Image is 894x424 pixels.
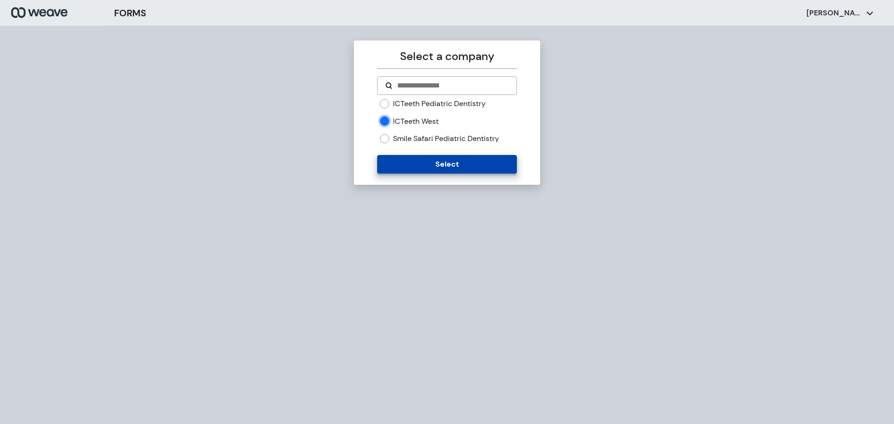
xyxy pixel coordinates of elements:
[393,99,486,109] label: ICTeeth Pediatric Dentistry
[377,48,516,65] p: Select a company
[806,8,862,18] p: [PERSON_NAME]
[114,6,146,20] h3: FORMS
[377,155,516,174] button: Select
[393,116,439,127] label: ICTeeth West
[393,134,499,144] label: Smile Safari Pediatric Dentistry
[396,80,508,91] input: Search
